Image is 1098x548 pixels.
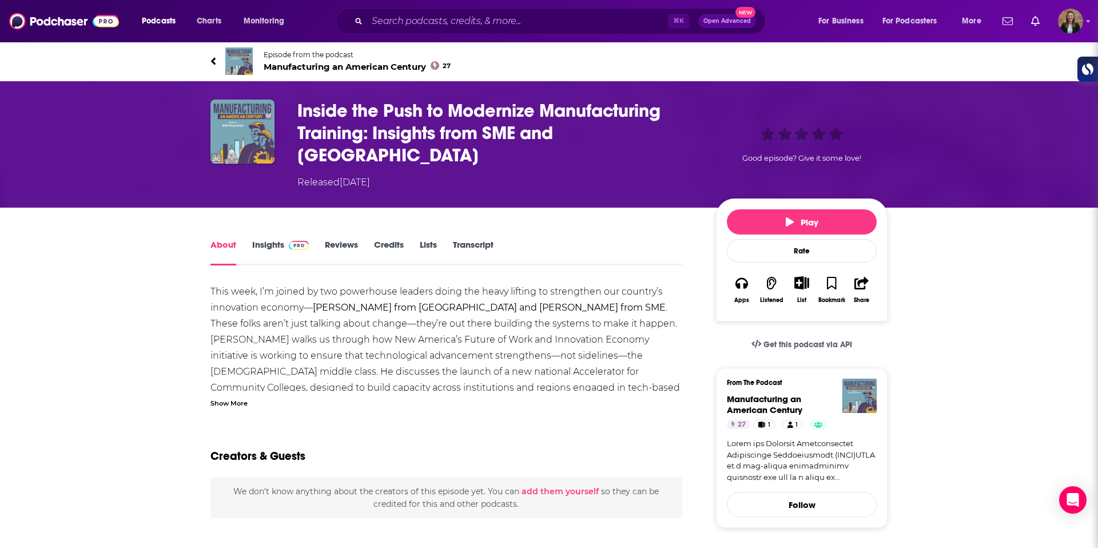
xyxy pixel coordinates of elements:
[698,14,756,28] button: Open AdvancedNew
[797,296,806,304] div: List
[443,63,451,69] span: 27
[727,438,877,483] a: Lorem ips Dolorsit Ametconsectet Adipiscinge Seddoeiusmodt (INCI)UTLA et d mag-aliqua enimadminim...
[768,419,770,431] span: 1
[252,239,309,265] a: InsightsPodchaser Pro
[367,12,668,30] input: Search podcasts, credits, & more...
[297,100,698,166] h1: Inside the Push to Modernize Manufacturing Training: Insights from SME and New America
[842,379,877,413] img: Manufacturing an American Century
[1058,9,1083,34] img: User Profile
[420,239,437,265] a: Lists
[1058,9,1083,34] button: Show profile menu
[727,492,877,517] button: Follow
[817,269,846,311] button: Bookmark
[264,61,451,72] span: Manufacturing an American Century
[818,297,845,304] div: Bookmark
[244,13,284,29] span: Monitoring
[875,12,954,30] button: open menu
[727,239,877,263] div: Rate
[1059,486,1087,514] div: Open Intercom Messenger
[882,13,937,29] span: For Podcasters
[738,419,746,431] span: 27
[210,449,305,463] h2: Creators & Guests
[225,47,253,75] img: Manufacturing an American Century
[727,394,802,415] a: Manufacturing an American Century
[742,331,861,359] a: Get this podcast via API
[786,217,818,228] span: Play
[727,420,750,429] a: 27
[787,269,817,311] div: Show More ButtonList
[795,419,798,431] span: 1
[757,269,786,311] button: Listened
[264,50,451,59] span: Episode from the podcast
[810,12,878,30] button: open menu
[782,420,803,429] a: 1
[954,12,996,30] button: open menu
[142,13,176,29] span: Podcasts
[962,13,981,29] span: More
[189,12,228,30] a: Charts
[233,486,659,509] span: We don't know anything about the creators of this episode yet . You can so they can be credited f...
[734,297,749,304] div: Apps
[668,14,689,29] span: ⌘ K
[742,154,861,162] span: Good episode? Give it some love!
[703,18,751,24] span: Open Advanced
[753,420,775,429] a: 1
[763,340,852,350] span: Get this podcast via API
[313,302,666,313] strong: [PERSON_NAME] from [GEOGRAPHIC_DATA] and [PERSON_NAME] from SME
[727,269,757,311] button: Apps
[210,100,274,164] img: Inside the Push to Modernize Manufacturing Training: Insights from SME and New America
[522,487,599,496] button: add them yourself
[325,239,358,265] a: Reviews
[453,239,494,265] a: Transcript
[727,209,877,235] button: Play
[9,10,119,32] img: Podchaser - Follow, Share and Rate Podcasts
[236,12,299,30] button: open menu
[735,7,756,18] span: New
[210,239,236,265] a: About
[727,379,868,387] h3: From The Podcast
[347,8,777,34] div: Search podcasts, credits, & more...
[1058,9,1083,34] span: Logged in as k_burns
[790,276,813,289] button: Show More Button
[1027,11,1044,31] a: Show notifications dropdown
[289,241,309,250] img: Podchaser Pro
[134,12,190,30] button: open menu
[297,176,370,189] div: Released [DATE]
[210,47,888,75] a: Manufacturing an American CenturyEpisode from the podcastManufacturing an American Century27
[197,13,221,29] span: Charts
[818,13,864,29] span: For Business
[854,297,869,304] div: Share
[760,297,783,304] div: Listened
[847,269,877,311] button: Share
[998,11,1017,31] a: Show notifications dropdown
[374,239,404,265] a: Credits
